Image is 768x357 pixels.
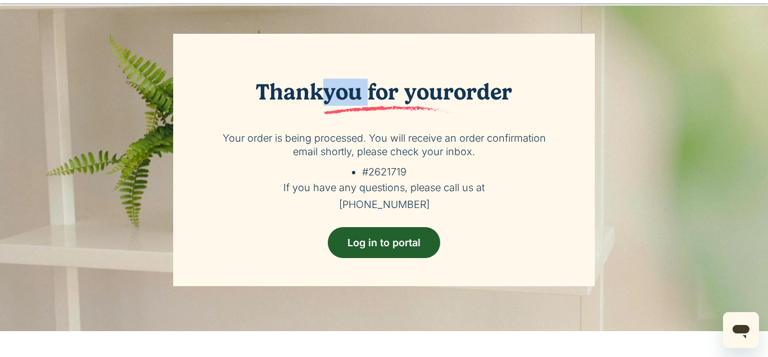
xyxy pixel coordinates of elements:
[362,166,406,178] span: #2621719
[328,227,440,258] a: Log in to portal
[213,79,555,115] h2: Thank order
[213,132,555,159] p: Your order is being processed. You will receive an order confirmation email shortly, please check...
[723,312,759,348] iframe: Button to launch messaging window
[323,79,454,115] span: you for your
[213,179,555,213] h5: If you have any questions, please call us at [PHONE_NUMBER]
